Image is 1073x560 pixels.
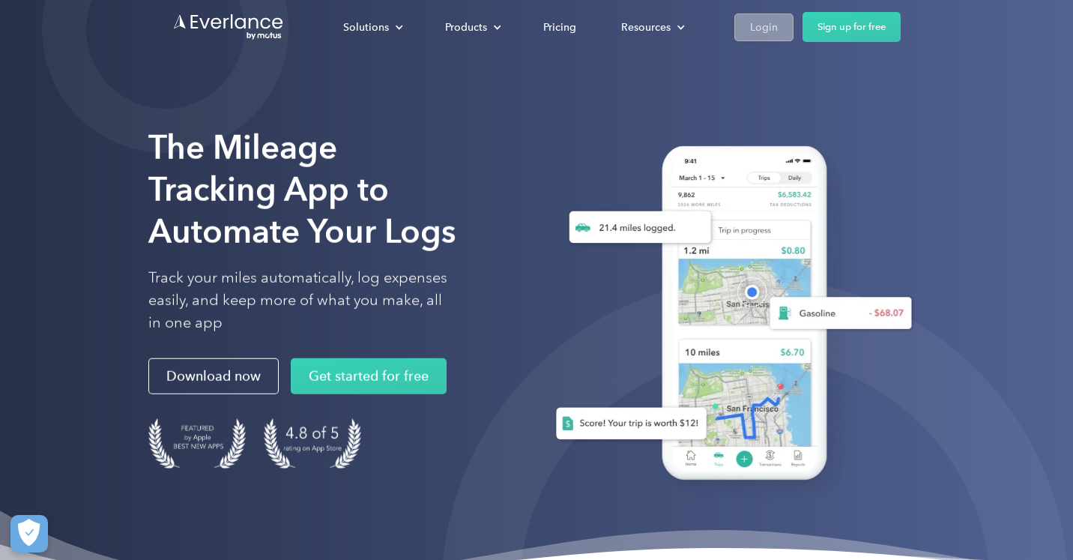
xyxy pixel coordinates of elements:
[543,18,576,37] div: Pricing
[734,13,794,41] a: Login
[172,13,285,41] a: Go to homepage
[148,358,279,394] a: Download now
[532,130,924,502] img: Everlance, mileage tracker app, expense tracking app
[148,127,456,251] strong: The Mileage Tracking App to Automate Your Logs
[606,14,697,40] div: Resources
[291,358,447,394] a: Get started for free
[10,515,48,553] button: Cookies Settings
[148,418,246,469] img: Badge for Featured by Apple Best New Apps
[264,418,361,469] img: 4.9 out of 5 stars on the app store
[750,18,778,37] div: Login
[430,14,513,40] div: Products
[528,14,591,40] a: Pricing
[445,18,487,37] div: Products
[621,18,671,37] div: Resources
[328,14,415,40] div: Solutions
[803,12,901,42] a: Sign up for free
[343,18,389,37] div: Solutions
[148,267,448,334] p: Track your miles automatically, log expenses easily, and keep more of what you make, all in one app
